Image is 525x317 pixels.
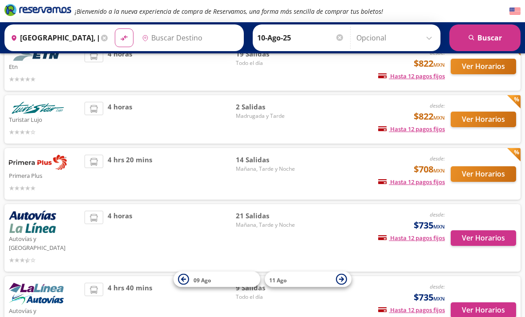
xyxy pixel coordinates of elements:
[269,276,287,284] span: 11 Ago
[430,283,445,290] em: desde:
[378,125,445,133] span: Hasta 12 pagos fijos
[9,49,67,61] img: Etn
[236,59,298,67] span: Todo el día
[9,211,56,233] img: Autovías y La Línea
[108,155,152,193] span: 4 hrs 20 mins
[108,211,132,265] span: 4 horas
[4,3,71,16] i: Brand Logo
[236,49,298,59] span: 19 Salidas
[257,27,344,49] input: Elegir Fecha
[378,234,445,242] span: Hasta 12 pagos fijos
[9,61,80,72] p: Etn
[509,6,521,17] button: English
[356,27,436,49] input: Opcional
[451,230,516,246] button: Ver Horarios
[414,219,445,232] span: $735
[236,221,298,229] span: Mañana, Tarde y Noche
[236,102,298,112] span: 2 Salidas
[414,163,445,176] span: $708
[9,170,80,181] p: Primera Plus
[378,72,445,80] span: Hasta 12 pagos fijos
[433,223,445,230] small: MXN
[433,61,445,68] small: MXN
[433,167,445,174] small: MXN
[9,155,67,170] img: Primera Plus
[236,293,298,301] span: Todo el día
[414,110,445,123] span: $822
[378,178,445,186] span: Hasta 12 pagos fijos
[414,57,445,70] span: $822
[4,3,71,19] a: Brand Logo
[433,114,445,121] small: MXN
[236,211,298,221] span: 21 Salidas
[430,211,445,218] em: desde:
[451,166,516,182] button: Ver Horarios
[378,306,445,314] span: Hasta 12 pagos fijos
[414,291,445,304] span: $735
[9,102,67,114] img: Turistar Lujo
[9,114,80,124] p: Turistar Lujo
[9,283,64,305] img: Autovías y La Línea
[265,272,351,287] button: 11 Ago
[433,295,445,302] small: MXN
[108,49,132,84] span: 4 horas
[194,276,211,284] span: 09 Ago
[7,27,99,49] input: Buscar Origen
[138,27,239,49] input: Buscar Destino
[449,24,521,51] button: Buscar
[174,272,260,287] button: 09 Ago
[430,155,445,162] em: desde:
[236,112,298,120] span: Madrugada y Tarde
[236,165,298,173] span: Mañana, Tarde y Noche
[451,59,516,74] button: Ver Horarios
[236,155,298,165] span: 14 Salidas
[451,112,516,127] button: Ver Horarios
[75,7,383,16] em: ¡Bienvenido a la nueva experiencia de compra de Reservamos, una forma más sencilla de comprar tus...
[430,102,445,109] em: desde:
[236,283,298,293] span: 9 Salidas
[9,233,80,252] p: Autovías y [GEOGRAPHIC_DATA]
[108,102,132,137] span: 4 horas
